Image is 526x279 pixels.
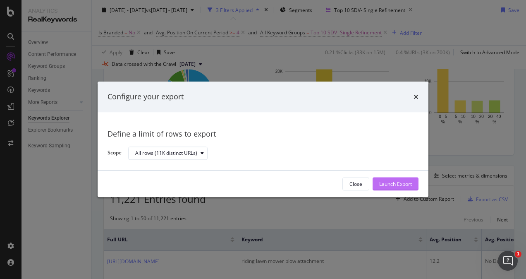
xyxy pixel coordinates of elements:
[135,151,197,156] div: All rows (11K distinct URLs)
[498,251,518,271] iframe: Intercom live chat
[379,180,412,188] div: Launch Export
[515,251,521,257] span: 1
[98,82,428,197] div: modal
[414,91,418,102] div: times
[128,147,208,160] button: All rows (11K distinct URLs)
[349,180,362,188] div: Close
[108,91,184,102] div: Configure your export
[108,129,418,139] div: Define a limit of rows to export
[342,178,369,191] button: Close
[373,178,418,191] button: Launch Export
[108,149,122,159] label: Scope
